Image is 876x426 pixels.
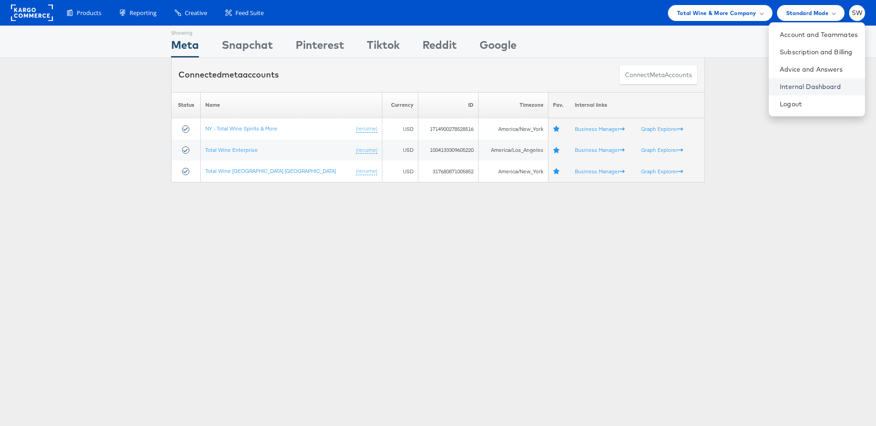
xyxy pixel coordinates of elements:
a: Total Wine Enterprise [205,146,258,153]
td: 317680871005852 [418,161,479,182]
a: Subscription and Billing [780,47,858,57]
div: Pinterest [296,37,344,57]
span: Creative [185,9,207,17]
td: USD [382,140,418,161]
a: Business Manager [575,125,625,132]
span: meta [650,71,665,79]
a: NY - Total Wine Spirits & More [205,125,277,132]
a: (rename) [356,167,377,175]
div: Snapchat [222,37,273,57]
span: SW [852,10,863,16]
td: America/Los_Angeles [478,140,548,161]
a: Business Manager [575,146,625,153]
a: Advice and Answers [780,65,858,74]
a: Logout [780,99,858,109]
td: 1004133309605220 [418,140,479,161]
span: Total Wine & More Company [677,8,756,18]
a: Graph Explorer [641,168,683,175]
th: Currency [382,92,418,118]
span: Reporting [130,9,156,17]
td: USD [382,118,418,140]
th: Status [172,92,201,118]
span: Products [77,9,101,17]
td: America/New_York [478,118,548,140]
a: Account and Teammates [780,30,858,39]
a: Graph Explorer [641,146,683,153]
span: Feed Suite [235,9,264,17]
div: Reddit [422,37,457,57]
a: (rename) [356,125,377,133]
div: Meta [171,37,199,57]
div: Tiktok [367,37,400,57]
a: (rename) [356,146,377,154]
th: Timezone [478,92,548,118]
a: Graph Explorer [641,125,683,132]
div: Showing [171,26,199,37]
div: Connected accounts [178,69,279,81]
a: Business Manager [575,168,625,175]
div: Google [480,37,516,57]
td: America/New_York [478,161,548,182]
td: USD [382,161,418,182]
span: meta [222,69,243,80]
span: Standard Mode [786,8,829,18]
a: Total Wine [GEOGRAPHIC_DATA] [GEOGRAPHIC_DATA] [205,167,336,174]
th: Name [201,92,382,118]
a: Internal Dashboard [780,82,858,91]
td: 1714900278528516 [418,118,479,140]
button: ConnectmetaAccounts [619,65,698,85]
th: ID [418,92,479,118]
